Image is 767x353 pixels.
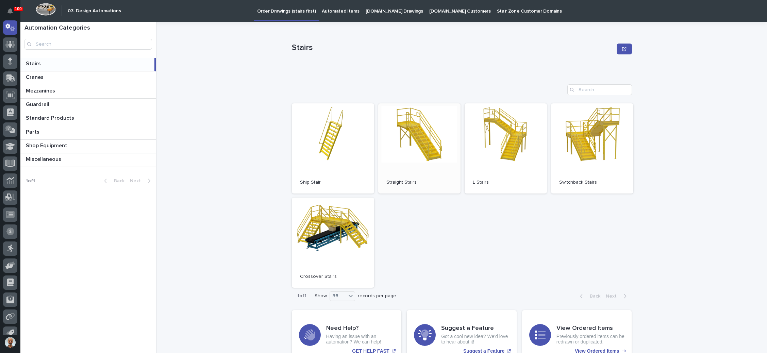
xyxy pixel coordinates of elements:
[20,153,156,167] a: MiscellaneousMiscellaneous
[326,325,395,332] h3: Need Help?
[127,178,156,184] button: Next
[26,59,42,67] p: Stairs
[603,293,632,299] button: Next
[20,58,156,71] a: StairsStairs
[465,103,547,194] a: L Stairs
[26,114,76,121] p: Standard Products
[26,73,45,81] p: Cranes
[20,71,156,85] a: CranesCranes
[441,325,510,332] h3: Suggest a Feature
[378,103,461,194] a: Straight Stairs
[473,180,539,185] p: L Stairs
[24,39,152,50] input: Search
[292,198,374,288] a: Crossover Stairs
[36,3,56,16] img: Workspace Logo
[110,179,124,183] span: Back
[68,8,121,14] h2: 03. Design Automations
[130,179,145,183] span: Next
[20,99,156,112] a: GuardrailGuardrail
[3,4,17,18] button: Notifications
[9,8,17,19] div: Notifications100
[556,334,625,345] p: Previously ordered items can be redrawn or duplicated.
[26,141,69,149] p: Shop Equipment
[15,6,22,11] p: 100
[20,85,156,99] a: MezzaninesMezzanines
[26,128,41,135] p: Parts
[3,335,17,350] button: users-avatar
[292,103,374,194] a: Ship Stair
[559,180,625,185] p: Switchback Stairs
[330,292,346,300] div: 36
[26,100,51,108] p: Guardrail
[315,293,327,299] p: Show
[26,86,56,94] p: Mezzanines
[326,334,395,345] p: Having an issue with an automation? We can help!
[441,334,510,345] p: Got a cool new idea? We'd love to hear about it!
[556,325,625,332] h3: View Ordered Items
[26,155,63,163] p: Miscellaneous
[20,126,156,140] a: PartsParts
[606,294,621,299] span: Next
[20,173,40,189] p: 1 of 1
[20,140,156,153] a: Shop EquipmentShop Equipment
[20,112,156,126] a: Standard ProductsStandard Products
[551,103,633,194] a: Switchback Stairs
[300,274,366,280] p: Crossover Stairs
[292,288,312,304] p: 1 of 1
[99,178,127,184] button: Back
[574,293,603,299] button: Back
[24,24,152,32] h1: Automation Categories
[386,180,452,185] p: Straight Stairs
[567,84,632,95] input: Search
[586,294,600,299] span: Back
[292,43,614,53] p: Stairs
[358,293,396,299] p: records per page
[300,180,366,185] p: Ship Stair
